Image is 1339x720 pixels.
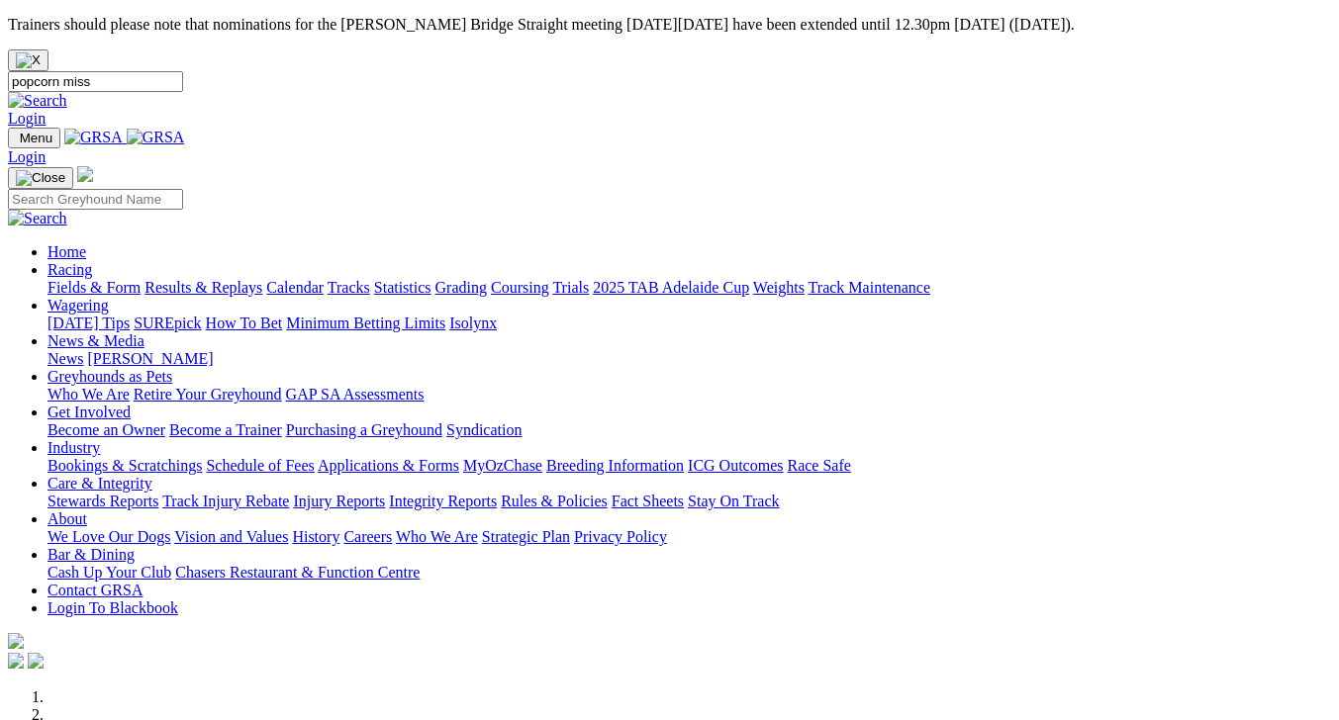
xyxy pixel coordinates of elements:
[127,129,185,146] img: GRSA
[491,279,549,296] a: Coursing
[463,457,542,474] a: MyOzChase
[169,421,282,438] a: Become a Trainer
[48,421,165,438] a: Become an Owner
[8,167,73,189] button: Toggle navigation
[48,510,87,527] a: About
[48,493,1331,510] div: Care & Integrity
[688,493,779,509] a: Stay On Track
[28,653,44,669] img: twitter.svg
[343,528,392,545] a: Careers
[174,528,288,545] a: Vision and Values
[48,279,1331,297] div: Racing
[48,564,1331,582] div: Bar & Dining
[87,350,213,367] a: [PERSON_NAME]
[48,386,130,403] a: Who We Are
[48,279,141,296] a: Fields & Form
[787,457,850,474] a: Race Safe
[48,582,143,598] a: Contact GRSA
[48,546,135,563] a: Bar & Dining
[48,439,100,456] a: Industry
[8,16,1331,34] p: Trainers should please note that nominations for the [PERSON_NAME] Bridge Straight meeting [DATE]...
[48,332,144,349] a: News & Media
[48,315,1331,332] div: Wagering
[48,350,1331,368] div: News & Media
[809,279,930,296] a: Track Maintenance
[48,564,171,581] a: Cash Up Your Club
[449,315,497,331] a: Isolynx
[48,243,86,260] a: Home
[134,386,282,403] a: Retire Your Greyhound
[8,633,24,649] img: logo-grsa-white.png
[64,129,123,146] img: GRSA
[48,475,152,492] a: Care & Integrity
[374,279,431,296] a: Statistics
[286,315,445,331] a: Minimum Betting Limits
[48,528,170,545] a: We Love Our Dogs
[16,170,65,186] img: Close
[48,404,131,420] a: Get Involved
[8,71,183,92] input: Search
[293,493,385,509] a: Injury Reports
[546,457,684,474] a: Breeding Information
[48,421,1331,439] div: Get Involved
[8,128,60,148] button: Toggle navigation
[753,279,805,296] a: Weights
[612,493,684,509] a: Fact Sheets
[48,368,172,385] a: Greyhounds as Pets
[552,279,589,296] a: Trials
[206,315,283,331] a: How To Bet
[8,49,48,71] button: Close
[8,148,46,165] a: Login
[688,457,783,474] a: ICG Outcomes
[48,261,92,278] a: Racing
[48,528,1331,546] div: About
[389,493,497,509] a: Integrity Reports
[286,421,442,438] a: Purchasing a Greyhound
[206,457,314,474] a: Schedule of Fees
[77,166,93,182] img: logo-grsa-white.png
[482,528,570,545] a: Strategic Plan
[48,297,109,314] a: Wagering
[8,210,67,227] img: Search
[48,493,158,509] a: Stewards Reports
[292,528,339,545] a: History
[162,493,289,509] a: Track Injury Rebate
[501,493,608,509] a: Rules & Policies
[328,279,370,296] a: Tracks
[48,599,178,616] a: Login To Blackbook
[8,189,183,210] input: Search
[286,386,425,403] a: GAP SA Assessments
[48,457,202,474] a: Bookings & Scratchings
[593,279,749,296] a: 2025 TAB Adelaide Cup
[48,315,130,331] a: [DATE] Tips
[20,131,52,145] span: Menu
[48,386,1331,404] div: Greyhounds as Pets
[175,564,420,581] a: Chasers Restaurant & Function Centre
[396,528,478,545] a: Who We Are
[48,350,83,367] a: News
[16,52,41,68] img: X
[318,457,459,474] a: Applications & Forms
[435,279,487,296] a: Grading
[8,653,24,669] img: facebook.svg
[574,528,667,545] a: Privacy Policy
[48,457,1331,475] div: Industry
[144,279,262,296] a: Results & Replays
[266,279,324,296] a: Calendar
[446,421,522,438] a: Syndication
[8,110,46,127] a: Login
[8,92,67,110] img: Search
[134,315,201,331] a: SUREpick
